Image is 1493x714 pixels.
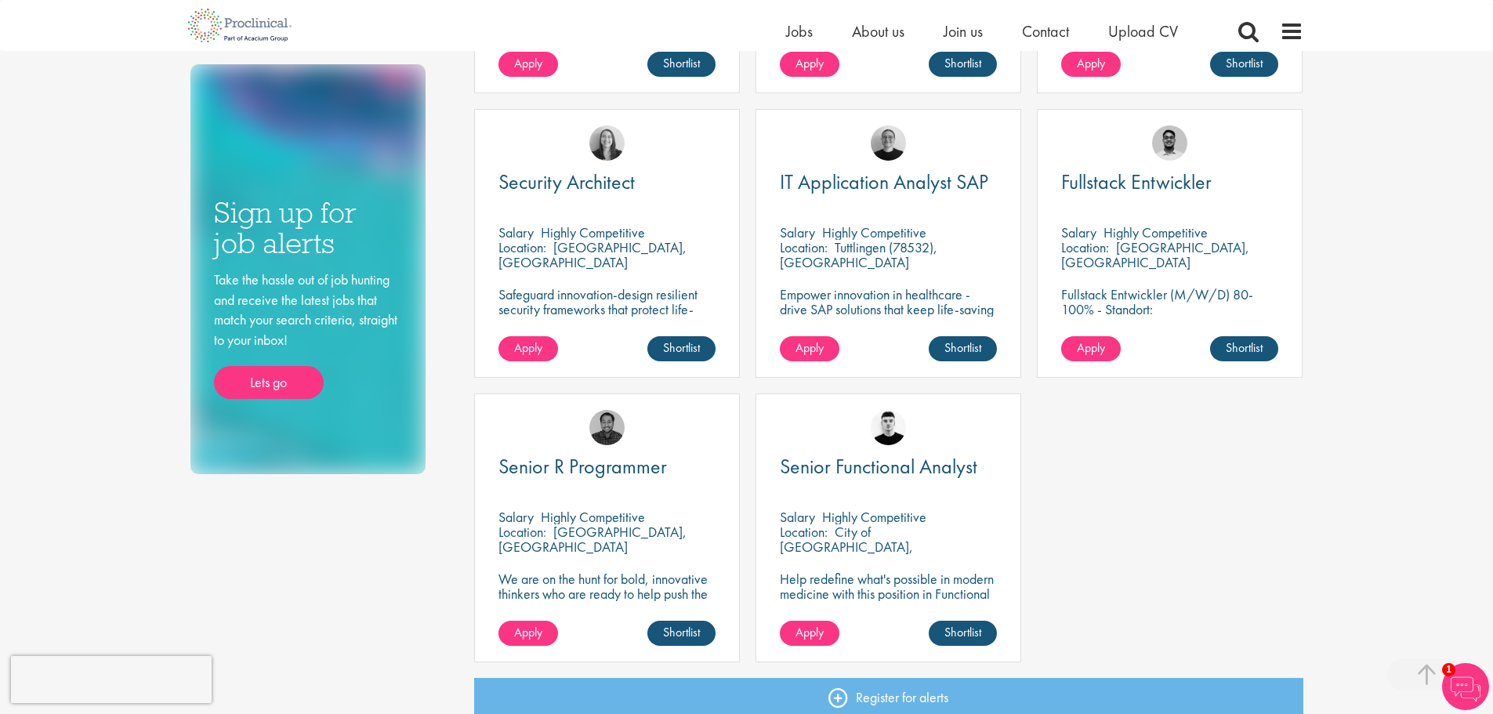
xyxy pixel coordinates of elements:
[214,366,324,399] a: Lets go
[780,336,839,361] a: Apply
[589,125,625,161] img: Mia Kellerman
[1061,238,1249,271] p: [GEOGRAPHIC_DATA], [GEOGRAPHIC_DATA]
[786,21,813,42] a: Jobs
[498,453,667,480] span: Senior R Programmer
[498,172,716,192] a: Security Architect
[780,169,988,195] span: IT Application Analyst SAP
[780,508,815,526] span: Salary
[498,169,635,195] span: Security Architect
[1077,339,1105,356] span: Apply
[780,523,828,541] span: Location:
[514,55,542,71] span: Apply
[780,52,839,77] a: Apply
[541,223,645,241] p: Highly Competitive
[929,621,997,646] a: Shortlist
[1061,172,1278,192] a: Fullstack Entwickler
[498,523,546,541] span: Location:
[795,339,824,356] span: Apply
[780,238,937,271] p: Tuttlingen (78532), [GEOGRAPHIC_DATA]
[1152,125,1187,161] img: Timothy Deschamps
[780,172,997,192] a: IT Application Analyst SAP
[795,624,824,640] span: Apply
[780,457,997,477] a: Senior Functional Analyst
[1442,663,1489,710] img: Chatbot
[647,52,716,77] a: Shortlist
[589,410,625,445] img: Mike Raletz
[11,656,212,703] iframe: reCAPTCHA
[822,508,926,526] p: Highly Competitive
[1077,55,1105,71] span: Apply
[214,270,402,399] div: Take the hassle out of job hunting and receive the latest jobs that match your search criteria, s...
[1061,336,1121,361] a: Apply
[1103,223,1208,241] p: Highly Competitive
[822,223,926,241] p: Highly Competitive
[1061,52,1121,77] a: Apply
[498,571,716,631] p: We are on the hunt for bold, innovative thinkers who are ready to help push the boundaries of sci...
[498,621,558,646] a: Apply
[780,523,913,571] p: City of [GEOGRAPHIC_DATA], [GEOGRAPHIC_DATA]
[780,453,977,480] span: Senior Functional Analyst
[780,223,815,241] span: Salary
[514,339,542,356] span: Apply
[780,238,828,256] span: Location:
[514,624,542,640] span: Apply
[498,336,558,361] a: Apply
[647,336,716,361] a: Shortlist
[780,287,997,332] p: Empower innovation in healthcare - drive SAP solutions that keep life-saving technology running s...
[871,410,906,445] img: Patrick Melody
[541,508,645,526] p: Highly Competitive
[498,508,534,526] span: Salary
[1210,52,1278,77] a: Shortlist
[1061,287,1278,361] p: Fullstack Entwickler (M/W/D) 80-100% - Standort: [GEOGRAPHIC_DATA], [GEOGRAPHIC_DATA] - Arbeitsze...
[498,457,716,477] a: Senior R Programmer
[795,55,824,71] span: Apply
[498,523,687,556] p: [GEOGRAPHIC_DATA], [GEOGRAPHIC_DATA]
[647,621,716,646] a: Shortlist
[780,571,997,616] p: Help redefine what's possible in modern medicine with this position in Functional Analysis!
[1061,223,1096,241] span: Salary
[214,198,402,258] h3: Sign up for job alerts
[1061,169,1212,195] span: Fullstack Entwickler
[498,238,687,271] p: [GEOGRAPHIC_DATA], [GEOGRAPHIC_DATA]
[871,125,906,161] img: Emma Pretorious
[498,238,546,256] span: Location:
[1022,21,1069,42] a: Contact
[944,21,983,42] a: Join us
[929,336,997,361] a: Shortlist
[1061,238,1109,256] span: Location:
[852,21,904,42] a: About us
[1442,663,1455,676] span: 1
[498,287,716,346] p: Safeguard innovation-design resilient security frameworks that protect life-changing pharmaceutic...
[780,621,839,646] a: Apply
[1108,21,1178,42] a: Upload CV
[498,52,558,77] a: Apply
[929,52,997,77] a: Shortlist
[1210,336,1278,361] a: Shortlist
[498,223,534,241] span: Salary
